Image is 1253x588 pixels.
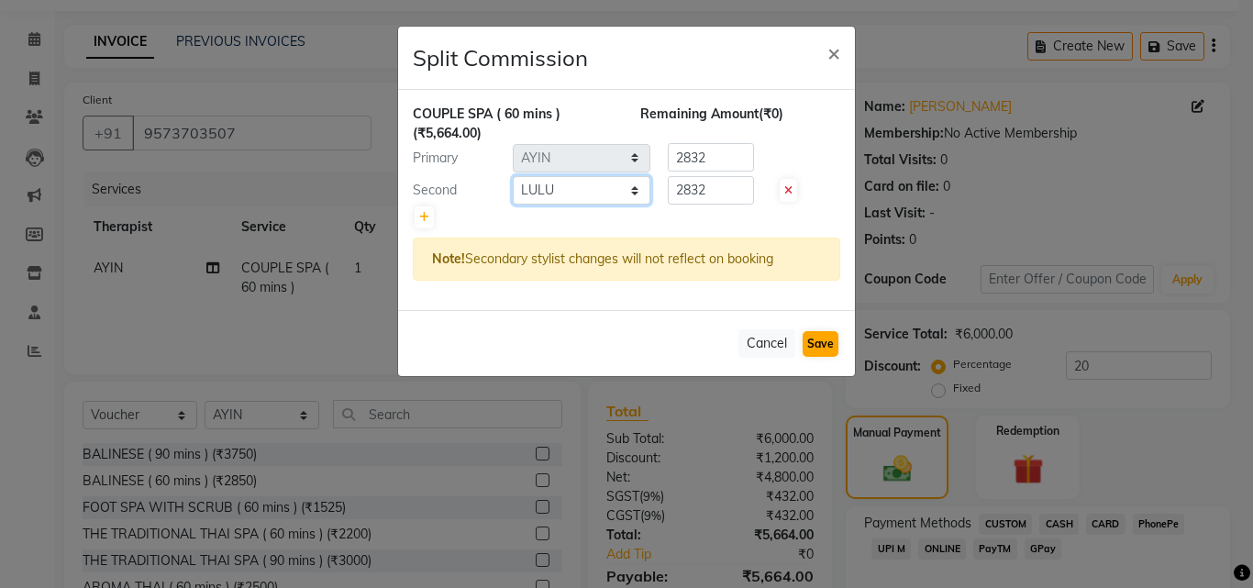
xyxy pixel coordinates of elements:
div: Second [399,181,513,200]
button: Cancel [738,329,795,358]
button: Save [803,331,838,357]
div: Primary [399,149,513,168]
div: Secondary stylist changes will not reflect on booking [413,238,840,281]
span: × [827,39,840,66]
span: (₹0) [759,105,783,122]
span: (₹5,664.00) [413,125,482,141]
button: Close [813,27,855,78]
strong: Note! [432,250,465,267]
span: COUPLE SPA ( 60 mins ) [413,105,560,122]
span: Remaining Amount [640,105,759,122]
h4: Split Commission [413,41,588,74]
